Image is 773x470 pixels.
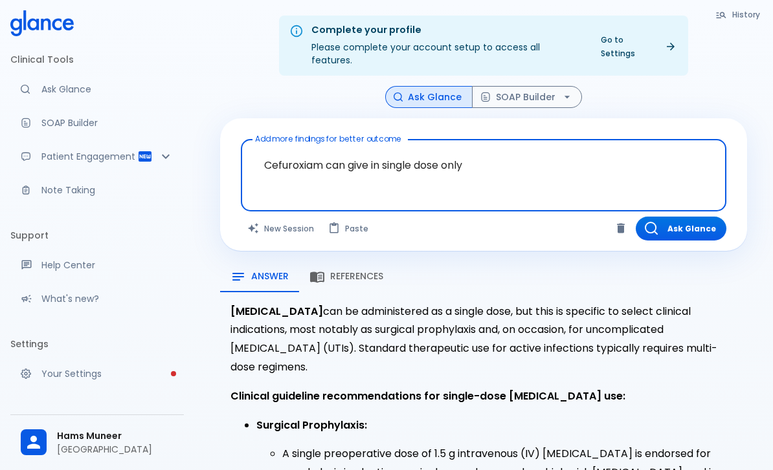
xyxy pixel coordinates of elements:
p: can be administered as a single dose, but this is specific to select clinical indications, most n... [230,303,737,377]
div: Recent updates and feature releases [10,284,184,313]
p: [GEOGRAPHIC_DATA] [57,443,174,456]
div: Please complete your account setup to access all features. [311,19,583,72]
label: Add more findings for better outcome [255,133,401,144]
a: Go to Settings [593,30,683,63]
button: Ask Glance [636,217,726,240]
p: Help Center [41,259,174,272]
div: Hams Muneer[GEOGRAPHIC_DATA] [10,420,184,465]
button: Clears all inputs and results. [241,217,322,240]
p: What's new? [41,292,174,305]
button: SOAP Builder [472,86,582,109]
button: Paste from clipboard [322,217,376,240]
p: SOAP Builder [41,116,174,129]
span: Answer [251,271,289,283]
a: Please complete account setup [10,359,184,388]
strong: [MEDICAL_DATA] [230,304,323,319]
li: Clinical Tools [10,44,184,75]
a: Get help from our support team [10,251,184,279]
p: Note Taking [41,184,174,197]
button: Ask Glance [385,86,473,109]
span: References [330,271,383,283]
p: Your Settings [41,367,174,380]
button: History [709,5,768,24]
a: Advanced note-taking [10,176,184,204]
p: Ask Glance [41,83,174,96]
span: Hams Muneer [57,429,174,443]
strong: Clinical guideline recommendations for single-dose [MEDICAL_DATA] use: [230,389,625,403]
textarea: Cefuroxiam can give in single dose only [250,145,717,186]
p: Patient Engagement [41,150,137,163]
button: Clear [611,219,631,238]
a: Moramiz: Find ICD10AM codes instantly [10,75,184,103]
a: Docugen: Compose a clinical documentation in seconds [10,109,184,137]
strong: Surgical Prophylaxis: [256,418,367,433]
div: Patient Reports & Referrals [10,142,184,171]
li: Settings [10,328,184,359]
li: Support [10,220,184,251]
div: Complete your profile [311,23,583,37]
